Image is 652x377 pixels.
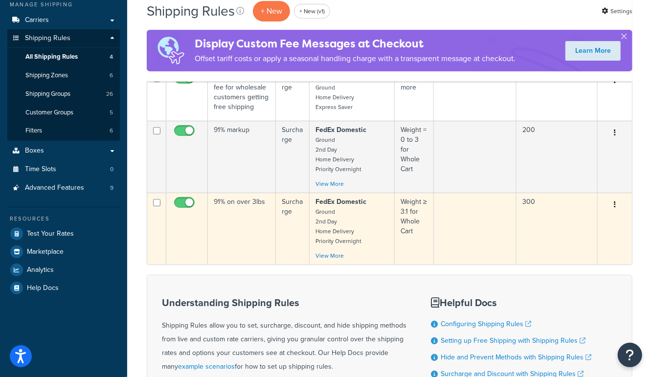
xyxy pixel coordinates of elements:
a: Help Docs [7,279,120,297]
span: 0 [110,165,113,174]
span: Carriers [25,16,49,24]
span: 26 [106,90,113,98]
a: View More [315,179,344,188]
td: Surcharge [276,193,310,265]
p: + New [253,1,290,21]
td: Wholesale [434,68,517,121]
span: Analytics [27,266,54,274]
a: example scenarios [178,361,235,372]
strong: FedEx Domestic [315,197,366,207]
span: Customer Groups [25,109,73,117]
a: Carriers [7,11,120,29]
span: 9 [110,184,113,192]
span: Shipping Groups [25,90,70,98]
span: Shipping Rules [25,34,70,43]
span: Advanced Features [25,184,84,192]
span: Marketplace [27,248,64,256]
h3: Understanding Shipping Rules [162,297,406,308]
a: Boxes [7,142,120,160]
span: 4 [110,53,113,61]
a: All Shipping Rules 4 [7,48,120,66]
a: Time Slots 0 [7,160,120,178]
span: 6 [110,71,113,80]
a: Shipping Rules [7,29,120,47]
td: Weight = 0 to 3 for Whole Cart [395,121,434,193]
td: 91% on over 3lbs [208,193,276,265]
a: Hide and Prevent Methods with Shipping Rules [441,352,591,362]
span: All Shipping Rules [25,53,78,61]
h4: Display Custom Fee Messages at Checkout [195,36,516,52]
p: Offset tariff costs or apply a seasonal handling charge with a transparent message at checkout. [195,52,516,66]
a: Advanced Features 9 [7,179,120,197]
div: Shipping Rules allow you to set, surcharge, discount, and hide shipping methods from live and cus... [162,297,406,374]
td: 91% markup [208,121,276,193]
a: Shipping Zones 6 [7,67,120,85]
li: Customer Groups [7,104,120,122]
li: All Shipping Rules [7,48,120,66]
a: Setting up Free Shipping with Shipping Rules [441,335,585,346]
a: View More [315,251,344,260]
td: 300 [517,193,598,265]
a: Test Your Rates [7,225,120,243]
h1: Shipping Rules [147,1,235,21]
a: Customer Groups 5 [7,104,120,122]
span: Time Slots [25,165,56,174]
a: Settings [602,4,632,18]
li: Shipping Rules [7,29,120,141]
span: 5 [110,109,113,117]
small: Ground 2nd Day Home Delivery Priority Overnight [315,135,361,174]
td: Weight ≥ 3.1 for Whole Cart [395,193,434,265]
td: Surcharge [276,121,310,193]
strong: FedEx Domestic [315,125,366,135]
small: Ground Home Delivery Express Saver [315,83,354,111]
li: Shipping Groups [7,85,120,103]
li: Filters [7,122,120,140]
span: Boxes [25,147,44,155]
div: Resources [7,215,120,223]
span: Filters [25,127,42,135]
td: 300 or more [395,68,434,121]
a: Learn More [565,41,621,61]
small: Ground 2nd Day Home Delivery Priority Overnight [315,207,361,245]
a: Configuring Shipping Rules [441,319,531,329]
td: Surcharge [276,68,310,121]
div: Manage Shipping [7,0,120,9]
a: Analytics [7,261,120,279]
img: duties-banner-06bc72dcb5fe05cb3f9472aba00be2ae8eb53ab6f0d8bb03d382ba314ac3c341.png [147,30,195,71]
span: Shipping Zones [25,71,68,80]
a: Shipping Groups 26 [7,85,120,103]
span: 6 [110,127,113,135]
h3: Helpful Docs [431,297,591,308]
a: Marketplace [7,243,120,261]
li: Shipping Zones [7,67,120,85]
td: 900 [517,68,598,121]
li: Advanced Features [7,179,120,197]
button: Open Resource Center [618,343,642,367]
td: 200 [517,121,598,193]
a: Filters 6 [7,122,120,140]
td: $4.99 Handling fee for wholesale customers getting free shipping [208,68,276,121]
span: Test Your Rates [27,230,74,238]
span: Help Docs [27,284,59,292]
a: + New (v1) [294,4,330,19]
li: Time Slots [7,160,120,178]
